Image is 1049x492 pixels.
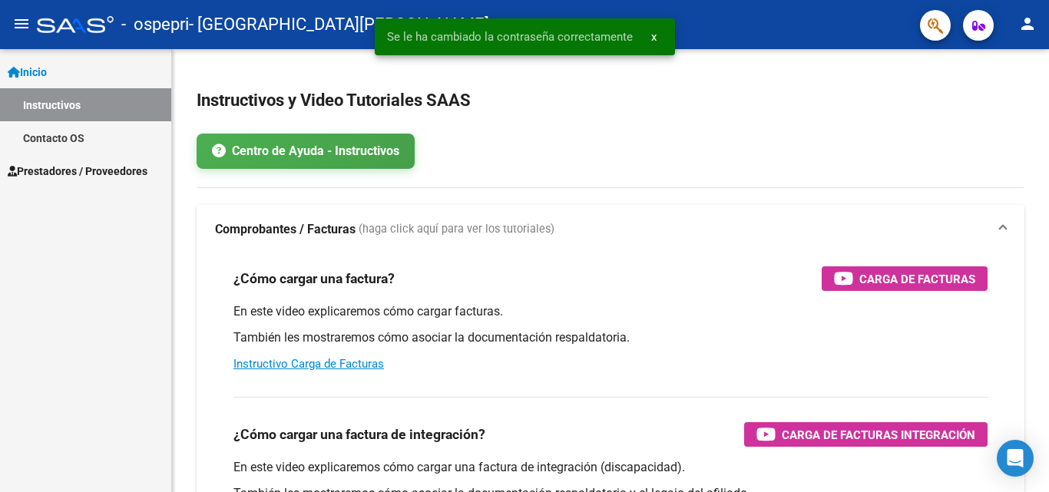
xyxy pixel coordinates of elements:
span: - [GEOGRAPHIC_DATA][PERSON_NAME] [189,8,489,41]
span: Prestadores / Proveedores [8,163,147,180]
mat-icon: person [1018,15,1037,33]
p: También les mostraremos cómo asociar la documentación respaldatoria. [233,329,988,346]
p: En este video explicaremos cómo cargar una factura de integración (discapacidad). [233,459,988,476]
span: Carga de Facturas [859,269,975,289]
strong: Comprobantes / Facturas [215,221,356,238]
a: Centro de Ayuda - Instructivos [197,134,415,169]
button: x [639,23,669,51]
mat-icon: menu [12,15,31,33]
h2: Instructivos y Video Tutoriales SAAS [197,86,1024,115]
button: Carga de Facturas [822,266,988,291]
h3: ¿Cómo cargar una factura? [233,268,395,289]
mat-expansion-panel-header: Comprobantes / Facturas (haga click aquí para ver los tutoriales) [197,205,1024,254]
span: x [651,30,657,44]
h3: ¿Cómo cargar una factura de integración? [233,424,485,445]
span: - ospepri [121,8,189,41]
p: En este video explicaremos cómo cargar facturas. [233,303,988,320]
div: Open Intercom Messenger [997,440,1034,477]
a: Instructivo Carga de Facturas [233,357,384,371]
span: Inicio [8,64,47,81]
span: Carga de Facturas Integración [782,425,975,444]
span: (haga click aquí para ver los tutoriales) [359,221,554,238]
button: Carga de Facturas Integración [744,422,988,447]
span: Se le ha cambiado la contraseña correctamente [387,29,633,45]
